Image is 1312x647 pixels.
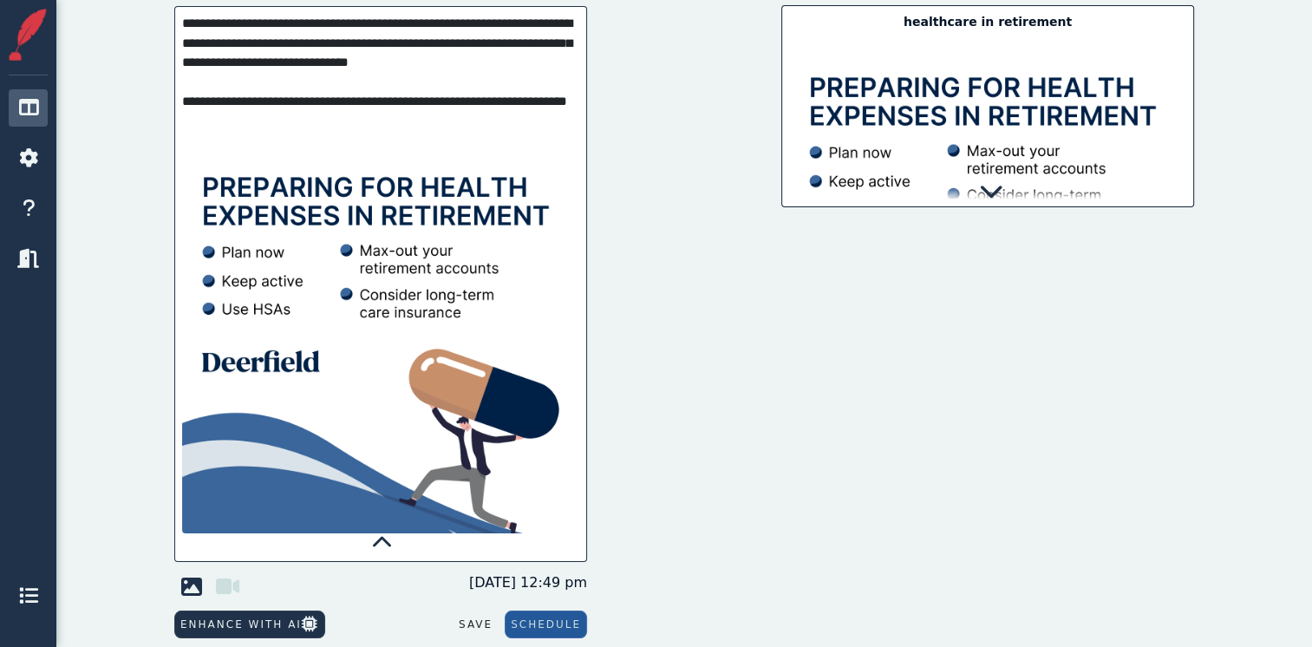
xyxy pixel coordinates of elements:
img: The cost of healthcare in retirement can be a hard pill to swallow. Even with Medicare, you may s... [182,145,571,533]
button: Schedule [505,611,587,638]
span: [DATE] 12:49 pm [454,572,587,593]
img: healthcare in retirement [789,45,1178,434]
button: Save [454,611,498,637]
iframe: Chat [1238,569,1299,634]
img: Storiful Square [2,9,54,61]
div: healthcare in retirement [789,13,1186,31]
button: Enhance with AI [174,611,325,638]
